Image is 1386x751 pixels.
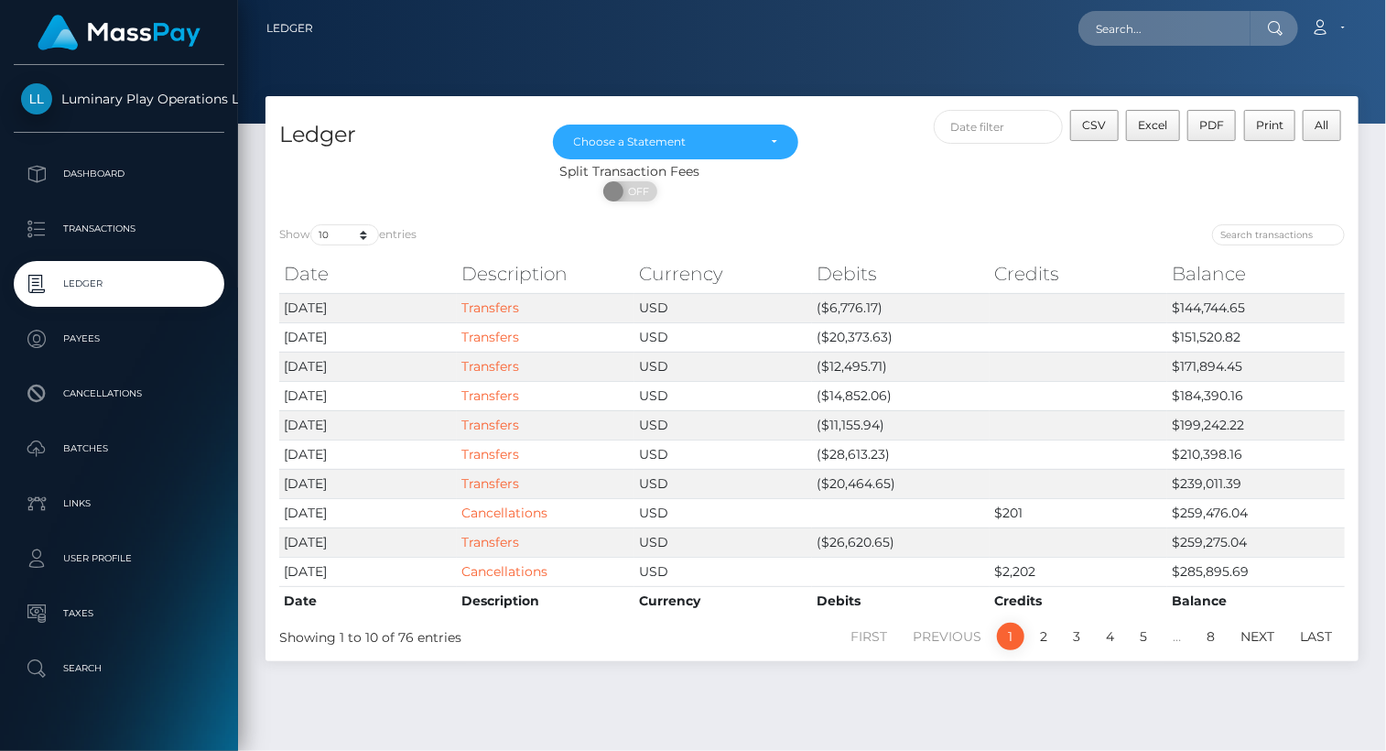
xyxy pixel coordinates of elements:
[1167,498,1345,528] td: $259,476.04
[461,534,519,550] a: Transfers
[634,322,812,352] td: USD
[279,256,457,292] th: Date
[1126,110,1180,141] button: Excel
[1030,623,1057,650] a: 2
[14,481,224,527] a: Links
[1167,586,1345,615] th: Balance
[21,160,217,188] p: Dashboard
[279,410,457,440] td: [DATE]
[1256,118,1283,132] span: Print
[21,270,217,298] p: Ledger
[279,352,457,381] td: [DATE]
[1167,293,1345,322] td: $144,744.65
[1063,623,1090,650] a: 3
[634,352,812,381] td: USD
[461,505,547,521] a: Cancellations
[634,528,812,557] td: USD
[934,110,1064,144] input: Date filter
[990,557,1167,586] td: $2,202
[461,446,519,463] a: Transfers
[457,256,634,292] th: Description
[1167,440,1345,469] td: $210,398.16
[14,371,224,417] a: Cancellations
[812,293,990,322] td: ($6,776.17)
[266,9,313,48] a: Ledger
[812,352,990,381] td: ($12,495.71)
[21,600,217,627] p: Taxes
[310,224,379,245] select: Showentries
[279,293,457,322] td: [DATE]
[1199,118,1224,132] span: PDF
[574,135,757,149] div: Choose a Statement
[461,475,519,492] a: Transfers
[812,469,990,498] td: ($20,464.65)
[1244,110,1296,141] button: Print
[1138,118,1167,132] span: Excel
[14,261,224,307] a: Ledger
[1096,623,1124,650] a: 4
[634,256,812,292] th: Currency
[14,591,224,637] a: Taxes
[1167,557,1345,586] td: $285,895.69
[990,586,1167,615] th: Credits
[1303,110,1341,141] button: All
[14,426,224,472] a: Batches
[1167,381,1345,410] td: $184,390.16
[14,91,224,107] span: Luminary Play Operations Limited
[461,417,519,433] a: Transfers
[1197,623,1225,650] a: 8
[1230,623,1284,650] a: Next
[21,83,52,114] img: Luminary Play Operations Limited
[21,215,217,243] p: Transactions
[1167,528,1345,557] td: $259,275.04
[279,586,457,615] th: Date
[634,498,812,528] td: USD
[1070,110,1119,141] button: CSV
[461,358,519,375] a: Transfers
[997,623,1024,650] a: 1
[457,586,634,615] th: Description
[812,410,990,440] td: ($11,155.94)
[1167,352,1345,381] td: $171,894.45
[812,586,990,615] th: Debits
[1167,322,1345,352] td: $151,520.82
[279,381,457,410] td: [DATE]
[812,528,990,557] td: ($26,620.65)
[634,410,812,440] td: USD
[21,435,217,463] p: Batches
[634,557,812,586] td: USD
[38,15,200,50] img: MassPay Logo
[553,125,799,159] button: Choose a Statement
[21,380,217,408] p: Cancellations
[14,536,224,582] a: User Profile
[812,381,990,410] td: ($14,852.06)
[1167,469,1345,498] td: $239,011.39
[279,528,457,557] td: [DATE]
[1187,110,1237,141] button: PDF
[990,256,1167,292] th: Credits
[812,256,990,292] th: Debits
[634,293,812,322] td: USD
[1212,224,1345,245] input: Search transactions
[14,646,224,691] a: Search
[1130,623,1157,650] a: 5
[1316,118,1329,132] span: All
[634,381,812,410] td: USD
[21,490,217,517] p: Links
[14,206,224,252] a: Transactions
[279,498,457,528] td: [DATE]
[634,440,812,469] td: USD
[812,440,990,469] td: ($28,613.23)
[634,469,812,498] td: USD
[990,498,1167,528] td: $201
[1083,118,1107,132] span: CSV
[14,151,224,197] a: Dashboard
[279,224,417,245] label: Show entries
[461,329,519,345] a: Transfers
[279,440,457,469] td: [DATE]
[812,322,990,352] td: ($20,373.63)
[461,563,547,580] a: Cancellations
[1078,11,1251,46] input: Search...
[21,545,217,572] p: User Profile
[279,322,457,352] td: [DATE]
